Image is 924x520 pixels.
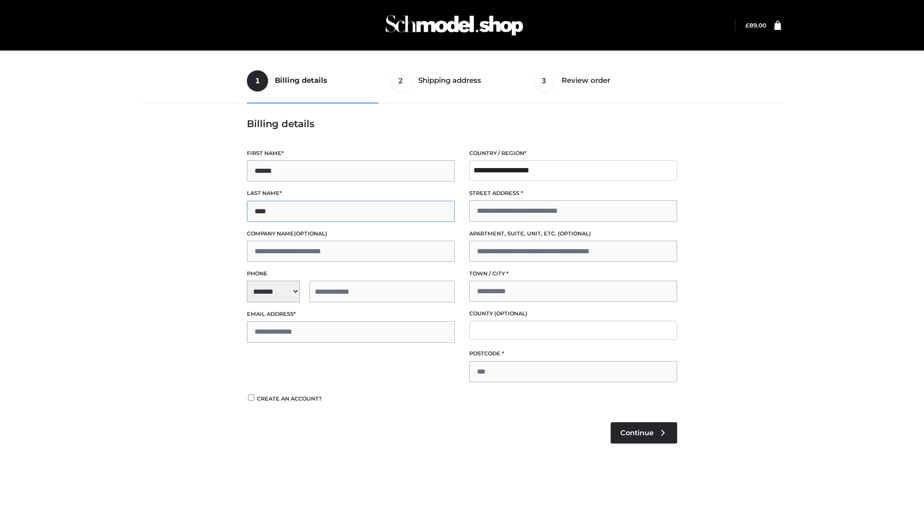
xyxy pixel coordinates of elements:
label: Email address [247,310,455,319]
span: Create an account? [257,395,322,402]
span: Continue [620,429,654,437]
label: Apartment, suite, unit, etc. [469,229,677,238]
label: Postcode [469,349,677,358]
a: Continue [611,422,677,443]
input: Create an account? [247,394,256,401]
img: Schmodel Admin 964 [382,6,526,44]
label: Company name [247,229,455,238]
label: Street address [469,189,677,198]
span: (optional) [294,230,327,237]
label: Country / Region [469,149,677,158]
label: Last name [247,189,455,198]
h3: Billing details [247,118,677,130]
bdi: 89.00 [745,22,766,29]
label: Town / City [469,269,677,278]
span: (optional) [558,230,591,237]
label: Phone [247,269,455,278]
span: (optional) [494,310,527,317]
label: First name [247,149,455,158]
a: £89.00 [745,22,766,29]
label: County [469,309,677,318]
span: £ [745,22,749,29]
